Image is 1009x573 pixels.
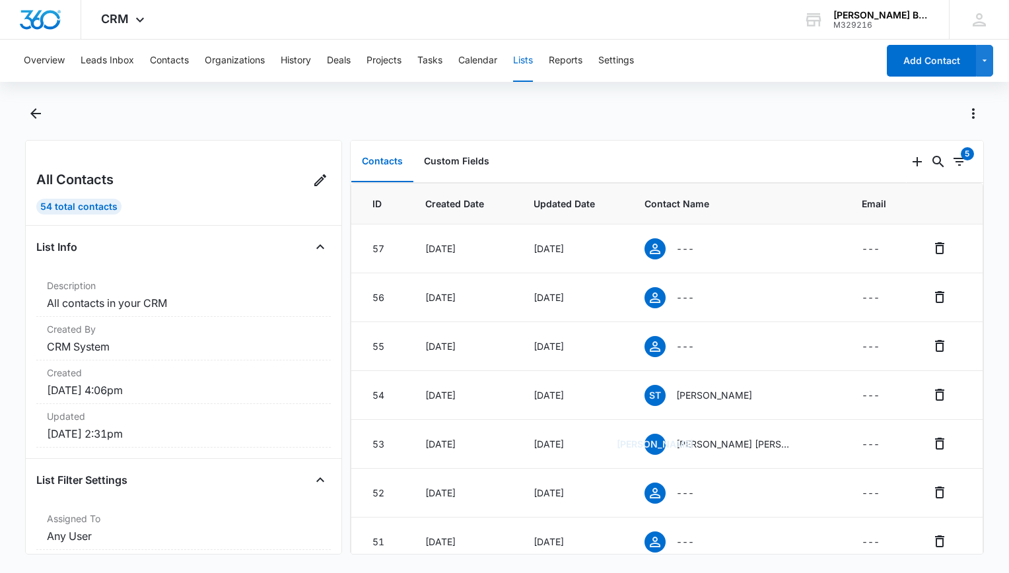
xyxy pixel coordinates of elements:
[36,404,331,448] div: Updated[DATE] 2:31pm
[929,531,950,552] button: Remove
[929,335,950,356] button: Remove
[676,535,694,549] p: ---
[644,385,666,406] span: ST
[425,486,501,500] div: [DATE]
[846,518,913,566] td: ---
[47,295,320,311] dd: All contacts in your CRM
[929,286,950,308] button: Remove
[150,40,189,82] button: Contacts
[534,388,613,402] div: [DATE]
[25,103,46,124] button: Back
[676,339,694,353] p: ---
[205,40,265,82] button: Organizations
[425,242,501,255] div: [DATE]
[81,40,134,82] button: Leads Inbox
[846,224,913,273] td: ---
[846,469,913,518] td: ---
[534,486,613,500] div: [DATE]
[907,151,928,172] button: Add
[36,239,77,255] h4: List Info
[327,40,351,82] button: Deals
[101,12,129,26] span: CRM
[372,339,394,353] div: 55
[887,45,976,77] button: Add Contact
[676,437,795,451] p: [PERSON_NAME] [PERSON_NAME]
[549,40,582,82] button: Reports
[534,290,613,304] div: [DATE]
[36,273,331,317] div: DescriptionAll contacts in your CRM
[458,40,497,82] button: Calendar
[47,409,320,423] dt: Updated
[36,317,331,360] div: Created ByCRM System
[961,147,974,160] div: 5 items
[36,472,127,488] h4: List Filter Settings
[929,433,950,454] button: Remove
[417,40,442,82] button: Tasks
[310,236,331,257] button: Close
[846,420,913,469] td: ---
[351,141,413,182] button: Contacts
[47,279,320,292] dt: Description
[425,388,501,402] div: [DATE]
[47,382,320,398] dd: [DATE] 4:06pm
[676,486,694,500] p: ---
[372,242,394,255] div: 57
[413,141,500,182] button: Custom Fields
[644,434,666,455] span: [PERSON_NAME]
[425,339,501,353] div: [DATE]
[928,151,949,172] button: Search...
[36,170,114,189] h2: All Contacts
[47,528,320,544] dd: Any User
[36,199,122,215] div: 54 Total Contacts
[425,197,501,211] span: Created Date
[846,273,913,322] td: ---
[372,388,394,402] div: 54
[47,426,320,442] dd: [DATE] 2:31pm
[929,384,950,405] button: Remove
[598,40,634,82] button: Settings
[372,197,394,211] span: ID
[372,486,394,500] div: 52
[676,388,752,402] p: [PERSON_NAME]
[676,290,694,304] p: ---
[425,437,501,451] div: [DATE]
[24,40,65,82] button: Overview
[644,197,830,211] span: Contact Name
[534,242,613,255] div: [DATE]
[36,506,331,550] div: Assigned ToAny User
[929,482,950,503] button: Remove
[929,238,950,259] button: Remove
[534,339,613,353] div: [DATE]
[425,535,501,549] div: [DATE]
[372,535,394,549] div: 51
[949,151,970,172] button: Filters
[846,371,913,420] td: ---
[47,366,320,380] dt: Created
[833,20,930,30] div: account id
[310,469,331,490] button: Close
[281,40,311,82] button: History
[366,40,401,82] button: Projects
[833,10,930,20] div: account name
[47,322,320,336] dt: Created By
[47,512,320,525] dt: Assigned To
[513,40,533,82] button: Lists
[846,322,913,371] td: ---
[534,437,613,451] div: [DATE]
[425,290,501,304] div: [DATE]
[372,437,394,451] div: 53
[534,535,613,549] div: [DATE]
[534,197,613,211] span: Updated Date
[862,197,897,211] span: Email
[47,339,320,354] dd: CRM System
[676,242,694,255] p: ---
[372,290,394,304] div: 56
[963,103,984,124] button: Actions
[36,360,331,404] div: Created[DATE] 4:06pm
